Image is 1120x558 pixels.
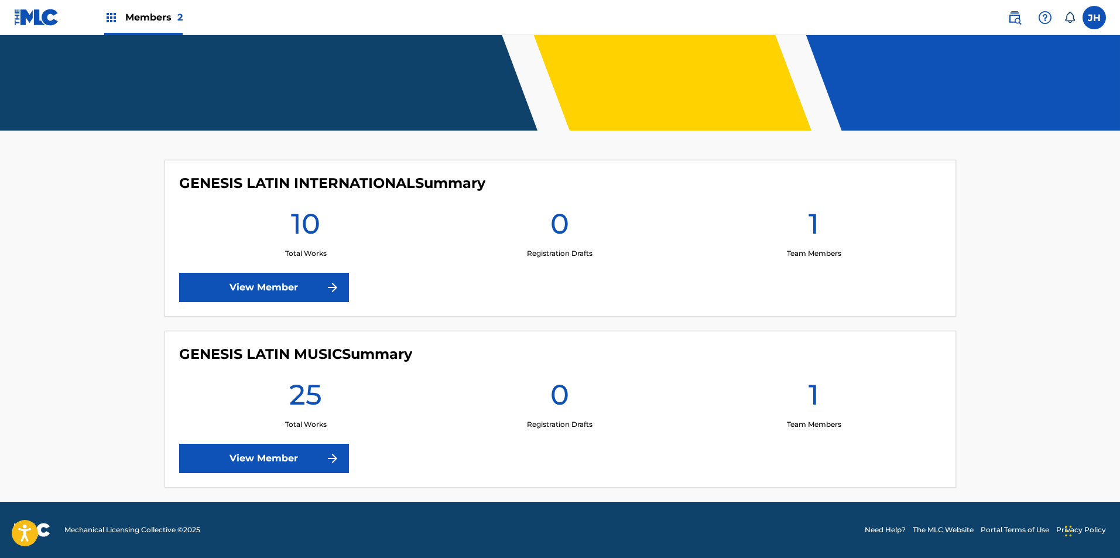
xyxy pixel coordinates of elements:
[14,9,59,26] img: MLC Logo
[787,419,841,430] p: Team Members
[527,248,592,259] p: Registration Drafts
[179,444,349,473] a: View Member
[1064,12,1076,23] div: Notifications
[291,206,320,248] h1: 10
[289,377,322,419] h1: 25
[981,525,1049,535] a: Portal Terms of Use
[527,419,592,430] p: Registration Drafts
[1003,6,1026,29] a: Public Search
[1008,11,1022,25] img: search
[14,523,50,537] img: logo
[1083,6,1106,29] div: User Menu
[1061,502,1120,558] div: Widget de chat
[1056,525,1106,535] a: Privacy Policy
[1038,11,1052,25] img: help
[809,206,819,248] h1: 1
[550,206,569,248] h1: 0
[326,280,340,295] img: f7272a7cc735f4ea7f67.svg
[787,248,841,259] p: Team Members
[550,377,569,419] h1: 0
[177,12,183,23] span: 2
[326,451,340,465] img: f7272a7cc735f4ea7f67.svg
[285,248,327,259] p: Total Works
[913,525,974,535] a: The MLC Website
[125,11,183,24] span: Members
[179,345,412,363] h4: GENESIS LATIN MUSIC
[104,11,118,25] img: Top Rightsholders
[285,419,327,430] p: Total Works
[1065,514,1072,549] div: Arrastrar
[809,377,819,419] h1: 1
[64,525,200,535] span: Mechanical Licensing Collective © 2025
[179,273,349,302] a: View Member
[1061,502,1120,558] iframe: Chat Widget
[865,525,906,535] a: Need Help?
[179,174,485,192] h4: GENESIS LATIN INTERNATIONAL
[1033,6,1057,29] div: Help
